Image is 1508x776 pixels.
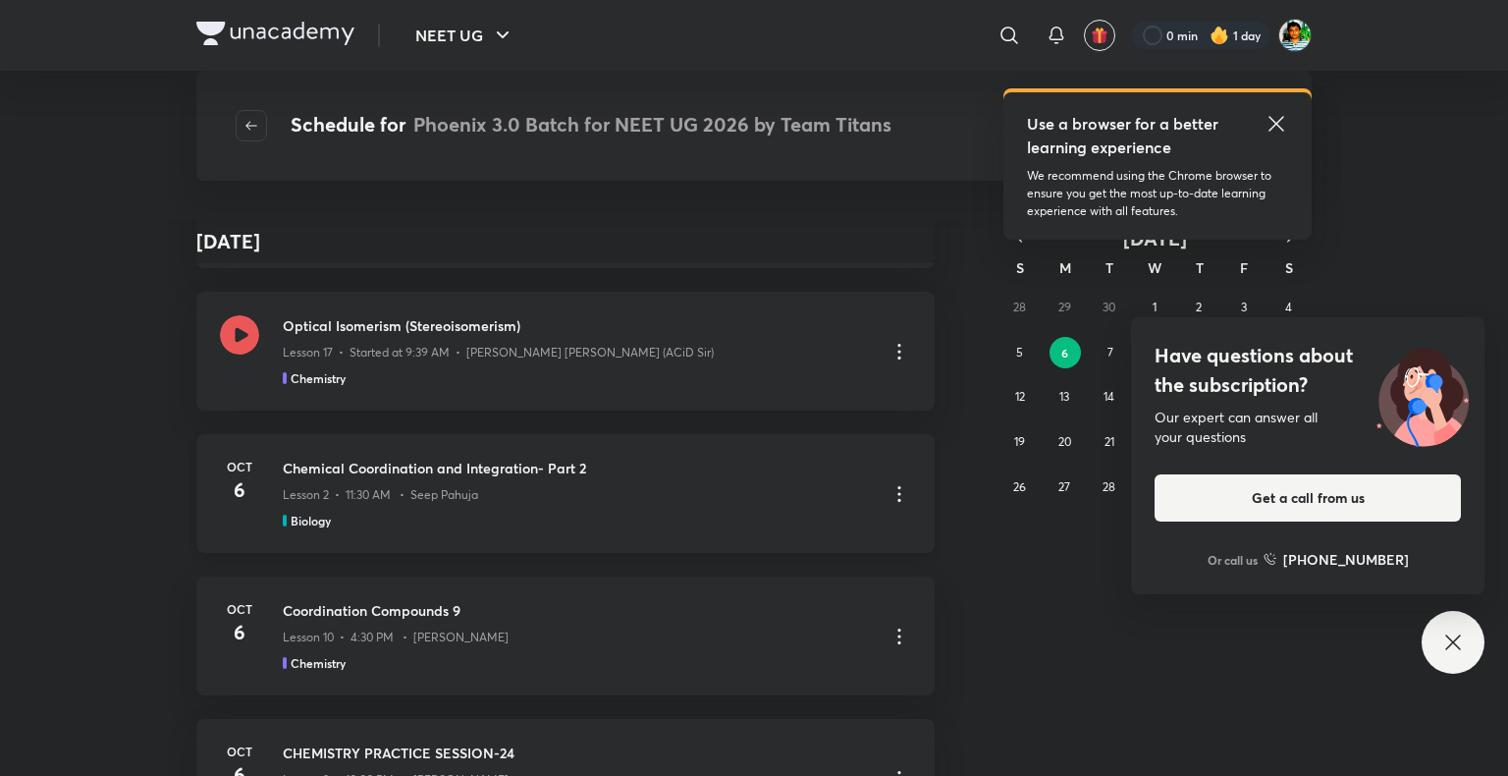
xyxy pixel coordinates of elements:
[283,344,714,361] p: Lesson 17 • Started at 9:39 AM • [PERSON_NAME] [PERSON_NAME] (ACiD Sir)
[196,434,935,553] a: Oct6Chemical Coordination and Integration- Part 2Lesson 2 • 11:30 AM • Seep PahujaBiology
[1004,337,1036,368] button: October 5, 2025
[1050,337,1081,368] button: October 6, 2025
[1095,337,1126,368] button: October 7, 2025
[1014,434,1025,449] abbr: October 19, 2025
[1104,389,1114,404] abbr: October 14, 2025
[1061,345,1068,360] abbr: October 6, 2025
[1361,341,1484,447] img: ttu_illustration_new.svg
[413,111,891,138] span: Phoenix 3.0 Batch for NEET UG 2026 by Team Titans
[220,618,259,647] h4: 6
[1091,27,1108,44] img: avatar
[1183,292,1214,323] button: October 2, 2025
[1059,258,1071,277] abbr: Monday
[1094,381,1125,413] button: October 14, 2025
[1084,20,1115,51] button: avatar
[1196,300,1202,314] abbr: October 2, 2025
[291,369,346,387] h5: Chemistry
[220,458,259,475] h6: Oct
[1155,474,1461,522] button: Get a call from us
[1004,426,1036,458] button: October 19, 2025
[1107,345,1113,360] abbr: October 7, 2025
[283,486,478,504] p: Lesson 2 • 11:30 AM • Seep Pahuja
[283,315,872,336] h3: Optical Isomerism (Stereoisomerism)
[1049,426,1080,458] button: October 20, 2025
[1272,292,1304,323] button: October 4, 2025
[283,600,872,621] h3: Coordination Compounds 9
[1058,434,1071,449] abbr: October 20, 2025
[291,512,331,529] h5: Biology
[1049,381,1080,413] button: October 13, 2025
[1094,471,1125,503] button: October 28, 2025
[1208,551,1258,569] p: Or call us
[196,22,354,50] a: Company Logo
[1027,167,1288,220] p: We recommend using the Chrome browser to ensure you get the most up-to-date learning experience w...
[1013,479,1026,494] abbr: October 26, 2025
[196,22,354,45] img: Company Logo
[1027,112,1222,159] h5: Use a browser for a better learning experience
[196,292,935,411] a: Optical Isomerism (Stereoisomerism)Lesson 17 • Started at 9:39 AM • [PERSON_NAME] [PERSON_NAME] (...
[220,743,259,760] h6: Oct
[1278,19,1312,52] img: Mehul Ghosh
[1015,389,1025,404] abbr: October 12, 2025
[291,654,346,672] h5: Chemistry
[1016,345,1023,360] abbr: October 5, 2025
[1058,479,1070,494] abbr: October 27, 2025
[220,475,259,505] h4: 6
[196,227,260,256] h4: [DATE]
[1103,479,1115,494] abbr: October 28, 2025
[1196,258,1204,277] abbr: Thursday
[1148,258,1161,277] abbr: Wednesday
[1153,300,1157,314] abbr: October 1, 2025
[196,577,935,695] a: Oct6Coordination Compounds 9Lesson 10 • 4:30 PM • [PERSON_NAME]Chemistry
[1059,389,1069,404] abbr: October 13, 2025
[1155,341,1461,400] h4: Have questions about the subscription?
[404,16,526,55] button: NEET UG
[1210,26,1229,45] img: streak
[220,600,259,618] h6: Oct
[1285,258,1293,277] abbr: Saturday
[1241,300,1247,314] abbr: October 3, 2025
[291,110,891,141] h4: Schedule for
[1283,549,1409,570] h6: [PHONE_NUMBER]
[1094,426,1125,458] button: October 21, 2025
[1240,258,1248,277] abbr: Friday
[1104,434,1114,449] abbr: October 21, 2025
[1139,292,1170,323] button: October 1, 2025
[1155,408,1461,447] div: Our expert can answer all your questions
[1228,292,1260,323] button: October 3, 2025
[1004,381,1036,413] button: October 12, 2025
[1105,258,1113,277] abbr: Tuesday
[1285,300,1292,314] abbr: October 4, 2025
[283,743,872,763] h3: CHEMISTRY PRACTICE SESSION-24
[1264,549,1409,570] a: [PHONE_NUMBER]
[283,629,509,646] p: Lesson 10 • 4:30 PM • [PERSON_NAME]
[283,458,872,478] h3: Chemical Coordination and Integration- Part 2
[1004,471,1036,503] button: October 26, 2025
[1016,258,1024,277] abbr: Sunday
[1049,471,1080,503] button: October 27, 2025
